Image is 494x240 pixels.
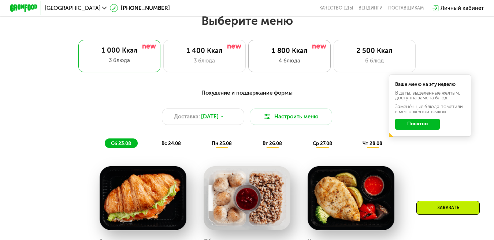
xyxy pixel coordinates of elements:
span: вс 24.08 [161,141,181,146]
span: пн 25.08 [212,141,232,146]
button: Понятно [395,119,440,130]
div: 1 000 Ккал [85,46,153,54]
span: [DATE] [201,113,219,121]
div: Личный кабинет [441,4,484,12]
div: 1 400 Ккал [171,47,238,55]
div: 1 800 Ккал [256,47,323,55]
span: [GEOGRAPHIC_DATA] [45,5,101,11]
div: Ваше меню на эту неделю [395,82,465,87]
div: В даты, выделенные желтым, доступна замена блюд. [395,91,465,100]
div: поставщикам [388,5,424,11]
a: Качество еды [319,5,353,11]
span: Доставка: [174,113,200,121]
span: чт 28.08 [363,141,382,146]
div: 2 500 Ккал [341,47,408,55]
div: Заменённые блюда пометили в меню жёлтой точкой. [395,104,465,114]
span: вт 26.08 [263,141,282,146]
div: 3 блюда [85,56,153,64]
a: Вендинги [359,5,383,11]
h2: Выберите меню [22,14,472,28]
div: 3 блюда [171,57,238,65]
button: Настроить меню [250,108,332,125]
div: 4 блюда [256,57,323,65]
div: Похудение и поддержание формы [44,89,450,97]
span: ср 27.08 [313,141,332,146]
span: сб 23.08 [111,141,131,146]
div: Заказать [416,201,480,215]
a: [PHONE_NUMBER] [110,4,170,12]
div: 6 блюд [341,57,408,65]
